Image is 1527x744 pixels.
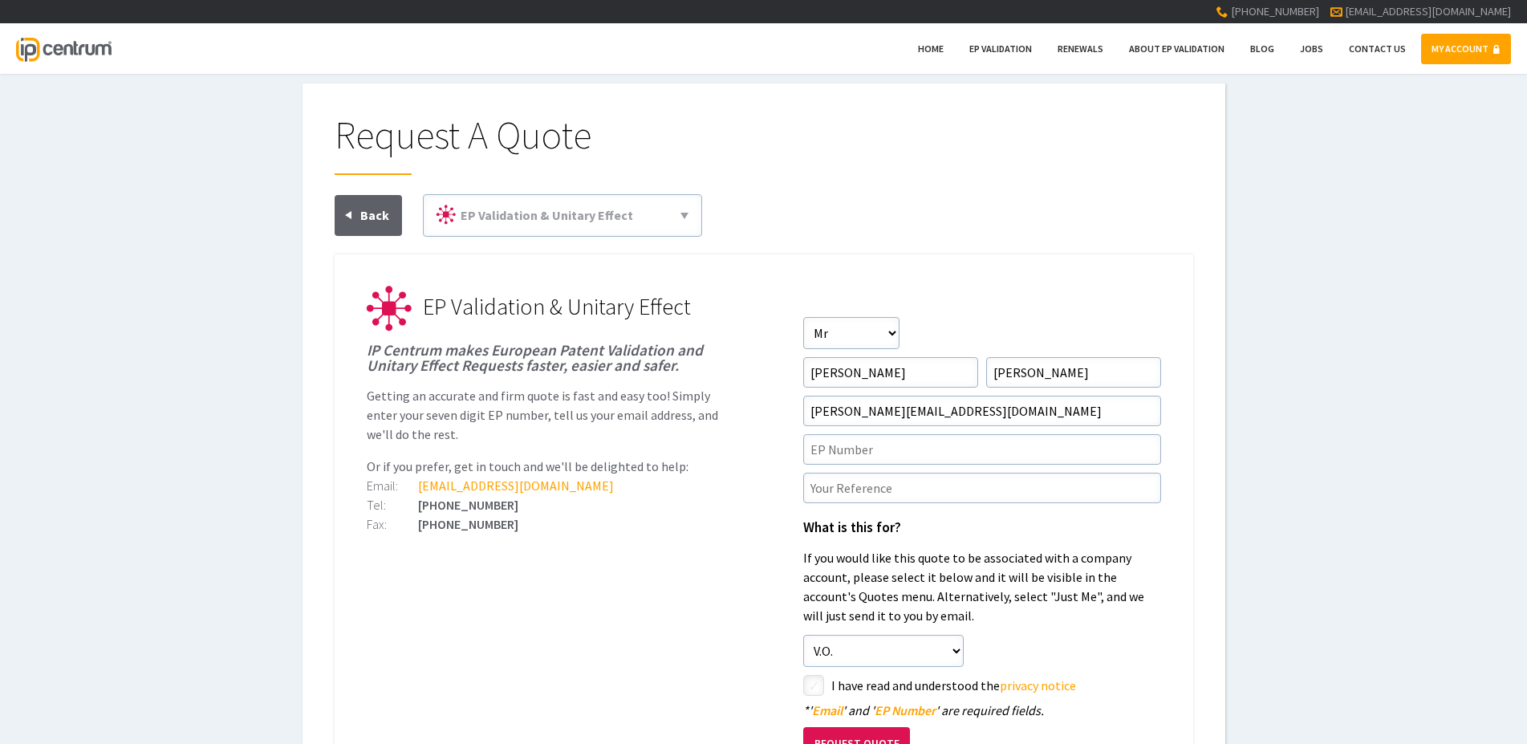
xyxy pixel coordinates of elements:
span: EP Number [875,702,936,718]
span: Jobs [1300,43,1323,55]
a: Renewals [1047,34,1114,64]
h1: Request A Quote [335,116,1193,175]
span: Email [812,702,843,718]
a: Back [335,195,402,236]
label: styled-checkbox [803,675,824,696]
span: [PHONE_NUMBER] [1231,4,1319,18]
div: Email: [367,479,418,492]
span: Blog [1250,43,1274,55]
a: Blog [1240,34,1285,64]
a: [EMAIL_ADDRESS][DOMAIN_NAME] [1345,4,1511,18]
span: Back [360,207,389,223]
input: Surname [986,357,1161,388]
a: [EMAIL_ADDRESS][DOMAIN_NAME] [418,478,614,494]
div: Tel: [367,498,418,511]
input: EP Number [803,434,1161,465]
a: IP Centrum [16,23,111,74]
a: MY ACCOUNT [1421,34,1511,64]
a: Jobs [1289,34,1334,64]
p: Or if you prefer, get in touch and we'll be delighted to help: [367,457,725,476]
a: Home [908,34,954,64]
a: Contact Us [1338,34,1416,64]
a: About EP Validation [1119,34,1235,64]
h1: IP Centrum makes European Patent Validation and Unitary Effect Requests faster, easier and safer. [367,343,725,373]
span: Contact Us [1349,43,1406,55]
span: Home [918,43,944,55]
input: Your Reference [803,473,1161,503]
a: EP Validation [959,34,1042,64]
span: EP Validation & Unitary Effect [461,207,633,223]
div: [PHONE_NUMBER] [367,498,725,511]
a: EP Validation & Unitary Effect [430,201,695,230]
span: Renewals [1058,43,1103,55]
input: First Name [803,357,978,388]
a: privacy notice [1000,677,1076,693]
span: EP Validation & Unitary Effect [423,292,691,321]
h1: What is this for? [803,521,1161,535]
label: I have read and understood the [831,675,1161,696]
input: Email [803,396,1161,426]
span: EP Validation [969,43,1032,55]
div: Fax: [367,518,418,531]
div: [PHONE_NUMBER] [367,518,725,531]
p: Getting an accurate and firm quote is fast and easy too! Simply enter your seven digit EP number,... [367,386,725,444]
div: ' ' and ' ' are required fields. [803,704,1161,717]
p: If you would like this quote to be associated with a company account, please select it below and ... [803,548,1161,625]
span: About EP Validation [1129,43,1224,55]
